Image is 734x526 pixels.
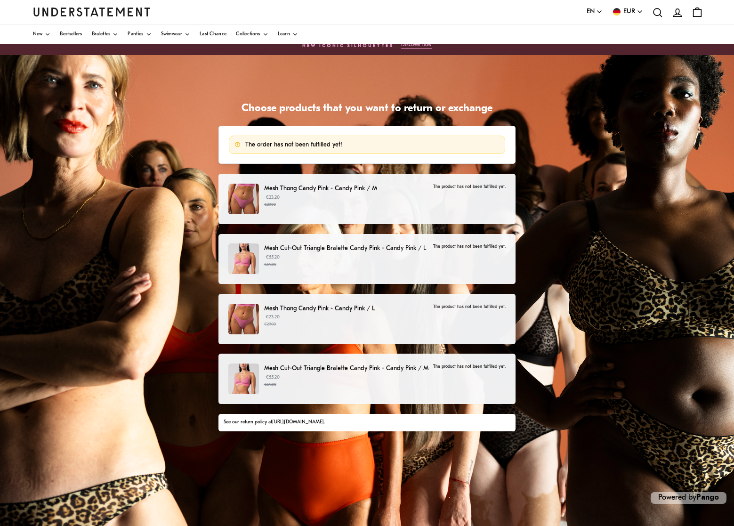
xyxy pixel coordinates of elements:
p: The product has not been fulfilled yet. [433,364,506,370]
span: Panties [128,32,143,37]
a: Collections [236,24,268,44]
p: €23.20 [264,194,428,208]
p: Mesh Thong Candy Pink - Candy Pink / L [264,304,428,314]
a: Bestsellers [60,24,82,44]
span: Bestsellers [60,32,82,37]
p: Discover now [401,42,432,48]
p: €55.20 [264,374,428,388]
h6: New Iconic Silhouettes [302,43,394,49]
span: EUR [623,7,635,17]
span: Collections [236,32,260,37]
img: CAPI-STR-004_zalando_6-crop.jpg [228,184,259,214]
p: Mesh Thong Candy Pink - Candy Pink / M [264,184,428,194]
strike: €29.00 [264,202,276,207]
a: Bralettes [92,24,119,44]
img: CAPI-BRA-016-M-candy-pink_7ece3363-0fc2-42e1-b988-e9931908ced9.jpg [228,364,259,394]
span: EN [587,7,595,17]
a: Understatement Homepage [33,8,151,16]
button: EN [587,7,603,17]
a: [URL][DOMAIN_NAME] [272,420,324,425]
span: Last Chance [200,32,226,37]
p: €23.20 [264,314,428,328]
p: Powered by [651,492,726,504]
p: Mesh Cut-Out Triangle Bralette Candy Pink - Candy Pink / M [264,364,428,373]
a: New Iconic Silhouettes Discover now [9,39,725,52]
span: Learn [278,32,290,37]
div: See our return policy at . [224,419,511,426]
a: Panties [128,24,151,44]
img: CAPI-STR-004_zalando_6-crop.jpg [228,304,259,334]
a: New [33,24,51,44]
strike: €29.00 [264,322,276,326]
a: Pango [696,494,719,502]
p: The order has not been fulfilled yet! [245,141,500,149]
p: €55.20 [264,254,428,268]
img: CAPI-BRA-016-M-candy-pink_7ece3363-0fc2-42e1-b988-e9931908ced9.jpg [228,243,259,274]
span: Swimwear [161,32,182,37]
p: The product has not been fulfilled yet. [433,184,506,190]
h1: Choose products that you want to return or exchange [218,102,515,116]
button: EUR [612,7,643,17]
span: New [33,32,43,37]
p: Mesh Cut-Out Triangle Bralette Candy Pink - Candy Pink / L [264,243,428,253]
strike: €69.00 [264,382,276,387]
a: Swimwear [161,24,190,44]
span: Bralettes [92,32,111,37]
p: The product has not been fulfilled yet. [433,243,506,250]
a: Learn [278,24,298,44]
p: The product has not been fulfilled yet. [433,304,506,310]
a: Last Chance [200,24,226,44]
strike: €69.00 [264,262,276,267]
